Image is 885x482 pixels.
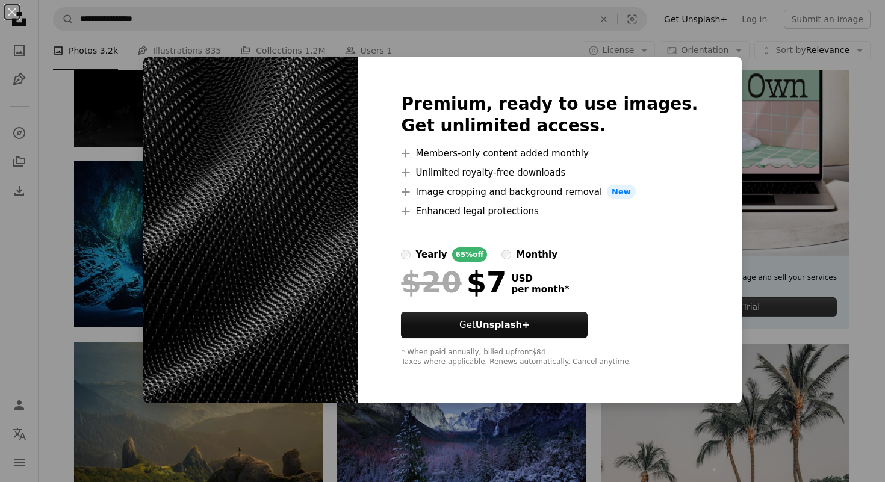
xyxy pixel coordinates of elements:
img: premium_photo-1686309673175-783dde7f3632 [143,57,358,404]
span: USD [511,273,569,284]
li: Enhanced legal protections [401,204,698,218]
li: Image cropping and background removal [401,185,698,199]
input: yearly65%off [401,250,411,259]
div: 65% off [452,247,488,262]
h2: Premium, ready to use images. Get unlimited access. [401,93,698,137]
span: $20 [401,267,461,298]
button: GetUnsplash+ [401,312,588,338]
input: monthly [501,250,511,259]
span: New [607,185,636,199]
div: * When paid annually, billed upfront $84 Taxes where applicable. Renews automatically. Cancel any... [401,348,698,367]
li: Unlimited royalty-free downloads [401,165,698,180]
div: yearly [415,247,447,262]
li: Members-only content added monthly [401,146,698,161]
div: $7 [401,267,506,298]
strong: Unsplash+ [476,320,530,330]
span: per month * [511,284,569,295]
div: monthly [516,247,557,262]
